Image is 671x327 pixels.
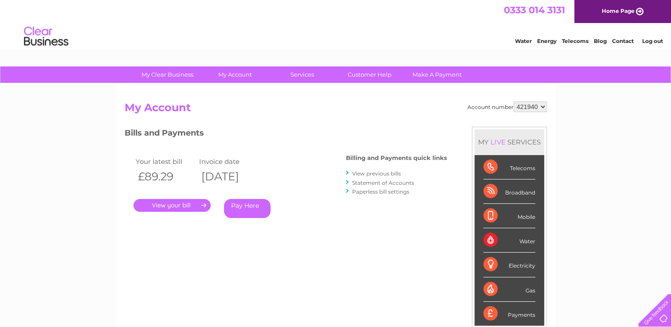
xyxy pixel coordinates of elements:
[266,66,339,83] a: Services
[352,188,409,195] a: Paperless bill settings
[352,179,414,186] a: Statement of Accounts
[594,38,607,44] a: Blog
[133,199,211,212] a: .
[642,38,663,44] a: Log out
[346,155,447,161] h4: Billing and Payments quick links
[504,4,565,16] a: 0333 014 3131
[515,38,532,44] a: Water
[489,138,507,146] div: LIVE
[224,199,271,218] a: Pay Here
[125,127,447,142] h3: Bills and Payments
[483,179,535,204] div: Broadband
[133,167,197,186] th: £89.29
[126,5,545,43] div: Clear Business is a trading name of Verastar Limited (registered in [GEOGRAPHIC_DATA] No. 3667643...
[198,66,271,83] a: My Account
[483,253,535,277] div: Electricity
[483,302,535,326] div: Payments
[131,66,204,83] a: My Clear Business
[197,167,261,186] th: [DATE]
[24,23,69,50] img: logo.png
[133,156,197,167] td: Your latest bill
[467,101,547,112] div: Account number
[562,38,589,44] a: Telecoms
[400,66,474,83] a: Make A Payment
[537,38,557,44] a: Energy
[125,101,547,118] h2: My Account
[475,129,544,155] div: MY SERVICES
[612,38,634,44] a: Contact
[333,66,406,83] a: Customer Help
[483,155,535,179] div: Telecoms
[197,156,261,167] td: Invoice date
[483,277,535,302] div: Gas
[483,228,535,253] div: Water
[352,170,401,177] a: View previous bills
[483,204,535,228] div: Mobile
